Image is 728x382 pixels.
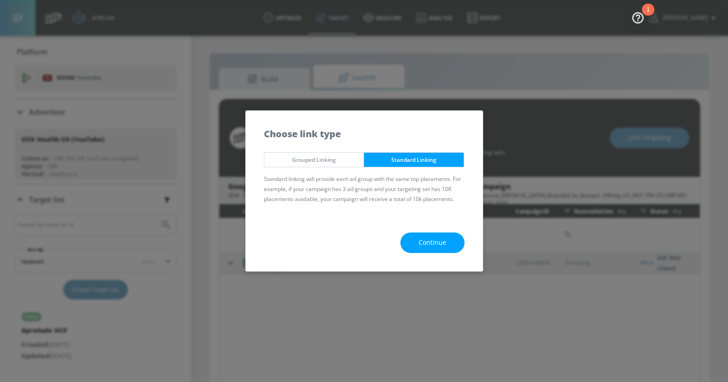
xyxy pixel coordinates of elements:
[264,129,341,139] h5: Choose link type
[271,155,357,165] span: Grouped Linking
[647,10,650,21] div: 1
[419,237,446,248] span: Continue
[264,174,465,204] p: Standard linking will provide each ad group with the same top placements. For example, if your ca...
[364,152,464,167] button: Standard Linking
[371,155,457,165] span: Standard Linking
[400,232,465,253] button: Continue
[625,5,651,30] button: Open Resource Center, 1 new notification
[264,152,364,167] button: Grouped Linking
